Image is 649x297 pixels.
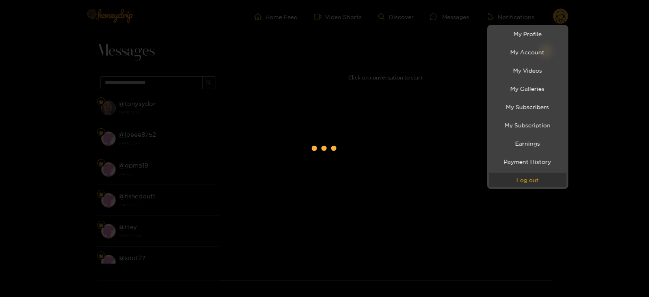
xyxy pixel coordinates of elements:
a: My Profile [489,27,567,41]
a: Payment History [489,155,567,169]
button: Log out [489,173,567,187]
a: My Galleries [489,82,567,96]
a: My Account [489,45,567,59]
a: My Videos [489,63,567,77]
a: My Subscribers [489,100,567,114]
a: Earnings [489,136,567,151]
a: My Subscription [489,118,567,132]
